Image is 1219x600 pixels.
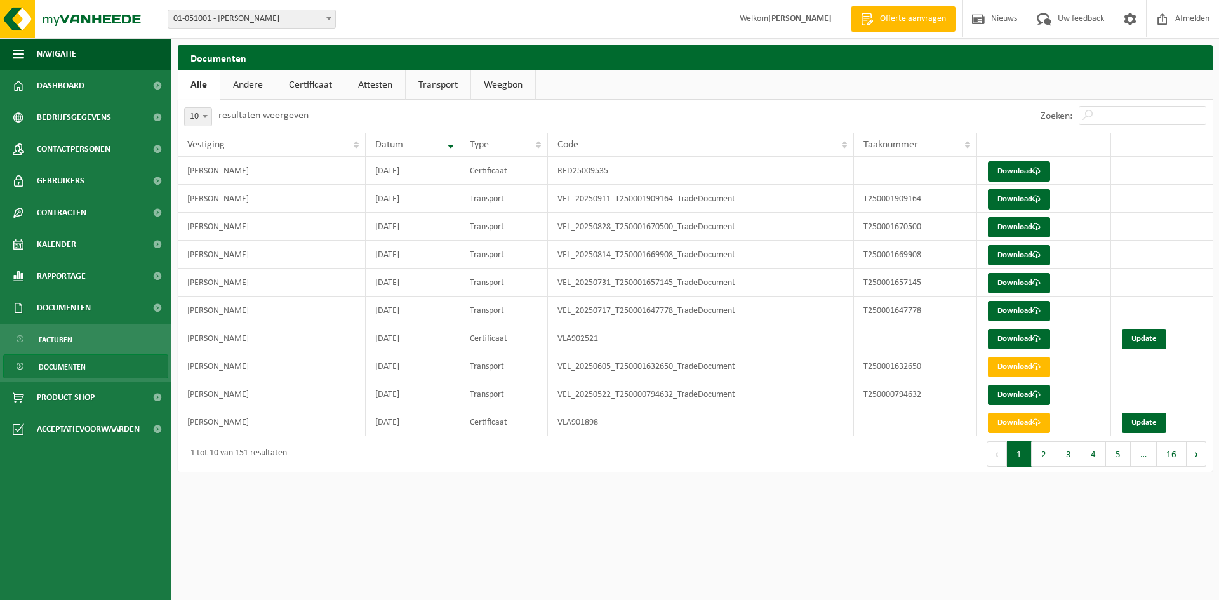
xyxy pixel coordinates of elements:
label: resultaten weergeven [218,110,309,121]
a: Download [988,357,1050,377]
td: [DATE] [366,324,460,352]
span: Gebruikers [37,165,84,197]
td: Transport [460,269,548,297]
td: T250001647778 [854,297,978,324]
span: Bedrijfsgegevens [37,102,111,133]
td: [PERSON_NAME] [178,157,366,185]
td: [PERSON_NAME] [178,408,366,436]
td: T250001670500 [854,213,978,241]
a: Download [988,245,1050,265]
td: Certificaat [460,408,548,436]
button: 5 [1106,441,1131,467]
span: Datum [375,140,403,150]
td: T250001669908 [854,241,978,269]
td: VLA902521 [548,324,854,352]
button: 2 [1032,441,1056,467]
td: [DATE] [366,352,460,380]
a: Update [1122,329,1166,349]
a: Transport [406,70,470,100]
td: VEL_20250828_T250001670500_TradeDocument [548,213,854,241]
a: Andere [220,70,276,100]
span: Dashboard [37,70,84,102]
a: Download [988,329,1050,349]
a: Download [988,273,1050,293]
span: 10 [184,107,212,126]
td: VEL_20250605_T250001632650_TradeDocument [548,352,854,380]
a: Documenten [3,354,168,378]
span: Code [557,140,578,150]
span: Taaknummer [863,140,918,150]
span: Facturen [39,328,72,352]
td: RED25009535 [548,157,854,185]
span: … [1131,441,1157,467]
td: [DATE] [366,241,460,269]
td: Transport [460,380,548,408]
a: Alle [178,70,220,100]
a: Certificaat [276,70,345,100]
td: [PERSON_NAME] [178,185,366,213]
button: Next [1187,441,1206,467]
td: Transport [460,185,548,213]
span: Product Shop [37,382,95,413]
a: Attesten [345,70,405,100]
span: Vestiging [187,140,225,150]
td: VEL_20250814_T250001669908_TradeDocument [548,241,854,269]
td: VEL_20250522_T250000794632_TradeDocument [548,380,854,408]
a: Download [988,385,1050,405]
td: Certificaat [460,324,548,352]
td: T250001632650 [854,352,978,380]
a: Download [988,413,1050,433]
td: VLA901898 [548,408,854,436]
td: [DATE] [366,380,460,408]
span: 01-051001 - DEMUYNCK ALAIN - WERVIK [168,10,335,28]
strong: [PERSON_NAME] [768,14,832,23]
span: Rapportage [37,260,86,292]
button: 1 [1007,441,1032,467]
td: Transport [460,352,548,380]
td: [DATE] [366,269,460,297]
td: [DATE] [366,185,460,213]
td: VEL_20250717_T250001647778_TradeDocument [548,297,854,324]
td: [PERSON_NAME] [178,269,366,297]
td: Transport [460,241,548,269]
td: Transport [460,297,548,324]
a: Facturen [3,327,168,351]
a: Weegbon [471,70,535,100]
td: VEL_20250731_T250001657145_TradeDocument [548,269,854,297]
td: T250000794632 [854,380,978,408]
td: [PERSON_NAME] [178,241,366,269]
button: Previous [987,441,1007,467]
td: [PERSON_NAME] [178,380,366,408]
td: [PERSON_NAME] [178,324,366,352]
a: Download [988,301,1050,321]
span: Contracten [37,197,86,229]
span: Navigatie [37,38,76,70]
td: [DATE] [366,213,460,241]
span: 10 [185,108,211,126]
td: [PERSON_NAME] [178,352,366,380]
button: 4 [1081,441,1106,467]
td: [DATE] [366,297,460,324]
td: [DATE] [366,157,460,185]
td: T250001657145 [854,269,978,297]
h2: Documenten [178,45,1213,70]
td: Certificaat [460,157,548,185]
td: [PERSON_NAME] [178,297,366,324]
span: Kalender [37,229,76,260]
a: Update [1122,413,1166,433]
td: [PERSON_NAME] [178,213,366,241]
span: Offerte aanvragen [877,13,949,25]
a: Offerte aanvragen [851,6,956,32]
td: [DATE] [366,408,460,436]
td: Transport [460,213,548,241]
a: Download [988,189,1050,210]
label: Zoeken: [1041,111,1072,121]
span: Documenten [39,355,86,379]
a: Download [988,161,1050,182]
td: VEL_20250911_T250001909164_TradeDocument [548,185,854,213]
td: T250001909164 [854,185,978,213]
span: Contactpersonen [37,133,110,165]
button: 3 [1056,441,1081,467]
span: 01-051001 - DEMUYNCK ALAIN - WERVIK [168,10,336,29]
span: Type [470,140,489,150]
